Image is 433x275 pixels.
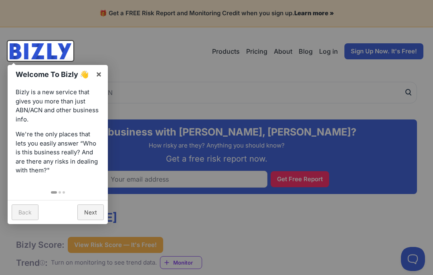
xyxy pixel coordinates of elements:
p: Bizly is a new service that gives you more than just ABN/ACN and other business info. [16,88,100,124]
a: × [90,65,108,83]
a: Back [12,204,38,220]
a: Next [77,204,104,220]
h1: Welcome To Bizly 👋 [16,69,91,80]
p: We're the only places that lets you easily answer “Who is this business really? And are there any... [16,130,100,175]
